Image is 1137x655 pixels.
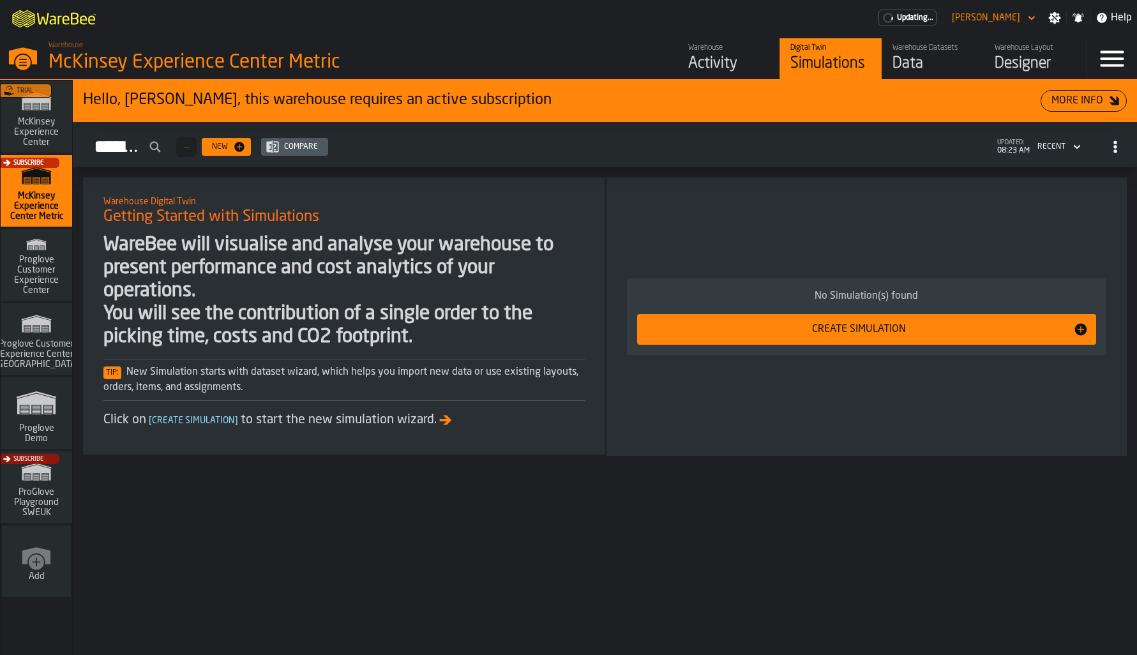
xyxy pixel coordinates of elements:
span: ] [235,416,238,425]
div: WareBee will visualise and analyse your warehouse to present performance and cost analytics of yo... [103,234,585,349]
div: Click on to start the new simulation wizard. [103,411,585,429]
span: Trial [17,87,33,94]
div: Data [892,54,974,74]
div: More Info [1046,93,1108,109]
a: link-to-/wh/i/99265d59-bd42-4a33-a5fd-483dee362034/simulations [1,81,72,155]
span: Help [1111,10,1132,26]
a: link-to-/wh/i/c13051dd-b910-4026-8be2-a53d27c1af1d/simulations [779,38,882,79]
span: updated: [997,139,1030,146]
div: Hello, [PERSON_NAME], this warehouse requires an active subscription [83,90,1041,110]
a: link-to-/wh/i/c13051dd-b910-4026-8be2-a53d27c1af1d/simulations [1,155,72,229]
a: link-to-/wh/i/b725f59e-a7b8-4257-9acf-85a504d5909c/simulations [1,303,72,377]
button: button-More Info [1041,90,1127,112]
span: Warehouse [49,41,83,50]
div: New [207,142,233,151]
span: Add [29,571,45,582]
a: link-to-/wh/i/ad8a128b-0962-41b6-b9c5-f48cc7973f93/simulations [1,229,72,303]
div: DropdownMenuValue-Joe Ramos [952,13,1020,23]
div: Digital Twin [790,43,871,52]
label: button-toggle-Notifications [1067,11,1090,24]
button: button-Create Simulation [637,314,1097,345]
span: Subscribe [13,160,43,167]
div: Warehouse [688,43,769,52]
div: No Simulation(s) found [637,289,1097,304]
div: Create Simulation [645,322,1074,337]
a: link-to-/wh/i/c13051dd-b910-4026-8be2-a53d27c1af1d/data [882,38,984,79]
label: button-toggle-Help [1090,10,1137,26]
span: Getting Started with Simulations [103,207,319,227]
span: Proglove Customer Experience Center [6,255,67,296]
span: Tip: [103,366,121,379]
div: ButtonLoadMore-Load More-Prev-First-Last [171,137,202,157]
label: button-toggle-Menu [1087,38,1137,79]
a: link-to-/wh/i/c13051dd-b910-4026-8be2-a53d27c1af1d/designer [984,38,1086,79]
a: link-to-/wh/i/3029b44a-deb1-4df6-9711-67e1c2cc458a/simulations [1,451,72,525]
span: Subscribe [13,456,43,463]
a: link-to-/wh/new [2,525,71,599]
div: ItemListCard- [606,177,1127,456]
div: title-Getting Started with Simulations [93,188,595,234]
a: link-to-/wh/i/c13051dd-b910-4026-8be2-a53d27c1af1d/feed/ [677,38,779,79]
div: Menu Subscription [878,10,937,26]
span: Proglove Demo [6,423,67,444]
div: Simulations [790,54,871,74]
span: [ [149,416,152,425]
h2: Sub Title [103,194,585,207]
span: Create Simulation [146,416,241,425]
div: ItemListCard- [83,177,605,455]
div: DropdownMenuValue-4 [1032,139,1083,154]
div: New Simulation starts with dataset wizard, which helps you import new data or use existing layout... [103,365,585,395]
a: link-to-/wh/i/c13051dd-b910-4026-8be2-a53d27c1af1d/pricing/ [878,10,937,26]
div: Activity [688,54,769,74]
button: button-New [202,138,251,156]
span: Updating... [897,13,933,22]
div: DropdownMenuValue-4 [1037,142,1065,151]
div: Warehouse Layout [995,43,1076,52]
a: link-to-/wh/i/e36b03eb-bea5-40ab-83a2-6422b9ded721/simulations [1,377,72,451]
button: button-Compare [261,138,328,156]
div: Designer [995,54,1076,74]
span: — [184,142,189,151]
label: button-toggle-Settings [1043,11,1066,24]
div: ItemListCard- [73,80,1137,122]
h2: button-Simulations [73,122,1137,167]
span: 08:23 AM [997,146,1030,155]
div: McKinsey Experience Center Metric [49,51,393,74]
div: Warehouse Datasets [892,43,974,52]
div: Compare [279,142,323,151]
div: DropdownMenuValue-Joe Ramos [947,10,1038,26]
